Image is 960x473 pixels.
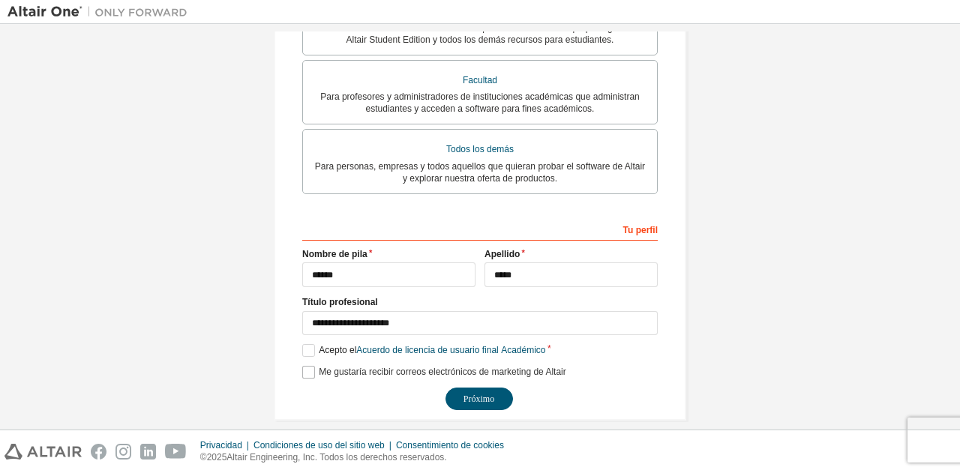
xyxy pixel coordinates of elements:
[623,225,658,235] font: Tu perfil
[91,444,106,460] img: facebook.svg
[319,367,565,377] font: Me gustaría recibir correos electrónicos de marketing de Altair
[501,345,545,355] font: Académico
[396,440,504,451] font: Consentimiento de cookies
[484,249,520,259] font: Apellido
[140,444,156,460] img: linkedin.svg
[115,444,131,460] img: instagram.svg
[200,440,242,451] font: Privacidad
[165,444,187,460] img: youtube.svg
[200,452,207,463] font: ©
[302,249,367,259] font: Nombre de pila
[446,144,514,154] font: Todos los demás
[356,345,498,355] font: Acuerdo de licencia de usuario final
[4,444,82,460] img: altair_logo.svg
[319,345,356,355] font: Acepto el
[207,452,227,463] font: 2025
[315,161,645,184] font: Para personas, empresas y todos aquellos que quieran probar el software de Altair y explorar nues...
[463,75,497,85] font: Facultad
[302,297,378,307] font: Título profesional
[322,22,637,45] font: Para estudiantes actualmente inscritos que buscan acceder al paquete gratuito Altair Student Edit...
[253,440,385,451] font: Condiciones de uso del sitio web
[226,452,446,463] font: Altair Engineering, Inc. Todos los derechos reservados.
[7,4,195,19] img: Altair Uno
[320,91,640,114] font: Para profesores y administradores de instituciones académicas que administran estudiantes y acced...
[445,388,513,410] button: Próximo
[463,394,494,404] font: Próximo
